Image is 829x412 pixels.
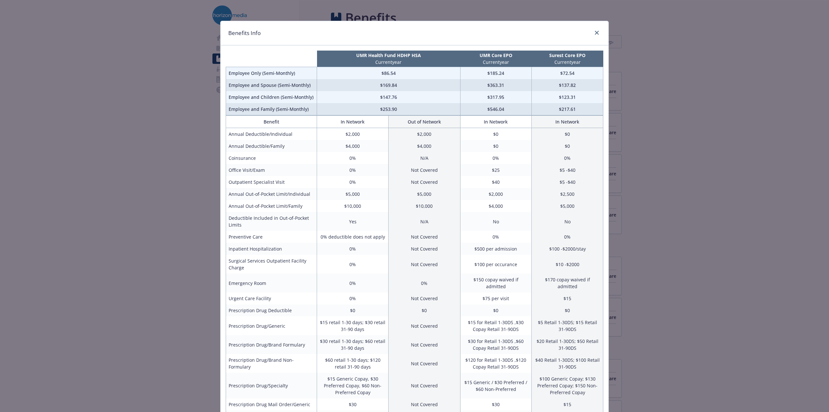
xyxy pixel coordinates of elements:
[226,152,317,164] td: Coinsurance
[226,67,317,79] td: Employee Only (Semi-Monthly)
[226,200,317,212] td: Annual Out-of-Pocket Limit/Family
[226,128,317,140] td: Annual Deductible/Individual
[226,292,317,304] td: Urgent Care Facility
[460,176,532,188] td: $40
[317,152,389,164] td: 0%
[317,243,389,255] td: 0%
[317,212,389,231] td: Yes
[317,200,389,212] td: $10,000
[389,200,460,212] td: $10,000
[389,140,460,152] td: $4,000
[226,164,317,176] td: Office Visit/Exam
[532,243,603,255] td: $100 -$2000/stay
[389,164,460,176] td: Not Covered
[532,354,603,373] td: $40 Retail 1-30DS; $100 Retail 31-90DS
[317,398,389,410] td: $30
[317,128,389,140] td: $2,000
[226,255,317,274] td: Surgical Services Outpatient Facility Charge
[389,128,460,140] td: $2,000
[317,373,389,398] td: $15 Generic Copay, $30 Preferred Copay, $60 Non-Preferred Copay
[317,67,460,79] td: $86.54
[226,176,317,188] td: Outpatient Specialist Visit
[460,116,532,128] th: In Network
[317,176,389,188] td: 0%
[460,243,532,255] td: $500 per admission
[317,116,389,128] th: In Network
[460,304,532,316] td: $0
[532,316,603,335] td: $5 Retail 1-30DS; $15 Retail 31-90DS
[226,140,317,152] td: Annual Deductible/Family
[460,255,532,274] td: $100 per occurance
[532,79,603,91] td: $137.82
[460,188,532,200] td: $2,000
[460,67,532,79] td: $185.24
[532,231,603,243] td: 0%
[460,152,532,164] td: 0%
[460,91,532,103] td: $317.95
[226,316,317,335] td: Prescription Drug/Generic
[389,292,460,304] td: Not Covered
[460,274,532,292] td: $150 copay waived if admitted
[532,103,603,115] td: $217.61
[460,292,532,304] td: $75 per visit
[532,91,603,103] td: $123.31
[226,116,317,128] th: Benefit
[460,103,532,115] td: $546.04
[226,231,317,243] td: Preventive Care
[226,103,317,115] td: Employee and Family (Semi-Monthly)
[226,91,317,103] td: Employee and Children (Semi-Monthly)
[226,212,317,231] td: Deductible Included in Out-of-Pocket Limits
[532,188,603,200] td: $2,500
[389,304,460,316] td: $0
[317,316,389,335] td: $15 retail 1-30 days; $30 retail 31-90 days
[317,79,460,91] td: $169.84
[532,373,603,398] td: $100 Generic Copay; $130 Preferred Copay; $150 Non-Preferred Copay
[389,274,460,292] td: 0%
[226,243,317,255] td: Inpatient Hospitalization
[460,354,532,373] td: $120 for Retail 1-30DS ,$120 Copay Retail 31-90DS
[460,164,532,176] td: $25
[460,231,532,243] td: 0%
[317,188,389,200] td: $5,000
[532,255,603,274] td: $10 -$2000
[461,59,530,65] p: Current year
[226,304,317,316] td: Prescription Drug Deductible
[226,274,317,292] td: Emergency Room
[389,373,460,398] td: Not Covered
[226,51,317,67] th: intentionally left blank
[226,188,317,200] td: Annual Out-of-Pocket Limit/Individual
[317,255,389,274] td: 0%
[532,212,603,231] td: No
[460,128,532,140] td: $0
[532,164,603,176] td: $5 -$40
[317,274,389,292] td: 0%
[317,304,389,316] td: $0
[317,354,389,373] td: $60 retail 1-30 days; $120 retail 31-90 days
[460,373,532,398] td: $15 Generic / $30 Preferred / $60 Non-Preferred
[460,212,532,231] td: No
[593,29,601,37] a: close
[317,292,389,304] td: 0%
[389,116,460,128] th: Out of Network
[532,304,603,316] td: $0
[533,59,602,65] p: Current year
[389,243,460,255] td: Not Covered
[532,140,603,152] td: $0
[532,152,603,164] td: 0%
[532,200,603,212] td: $5,000
[533,52,602,59] p: Surest Core EPO
[460,200,532,212] td: $4,000
[532,67,603,79] td: $72.54
[226,335,317,354] td: Prescription Drug/Brand Formulary
[389,255,460,274] td: Not Covered
[389,335,460,354] td: Not Covered
[226,354,317,373] td: Prescription Drug/Brand Non-Formulary
[317,91,460,103] td: $147.76
[318,52,459,59] p: UMR Health Fund HDHP HSA
[532,398,603,410] td: $15
[389,188,460,200] td: $5,000
[460,398,532,410] td: $30
[460,79,532,91] td: $363.31
[532,335,603,354] td: $20 Retail 1-30DS; $50 Retail 31-90DS
[317,164,389,176] td: 0%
